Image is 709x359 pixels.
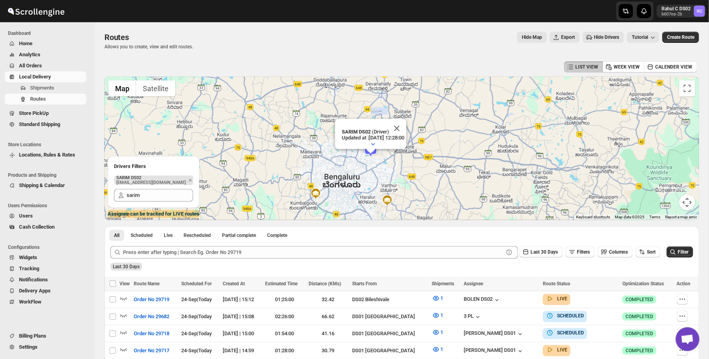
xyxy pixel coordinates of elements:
[30,85,54,91] span: Shipments
[342,135,404,141] p: Updated at : [DATE] 12:28:00
[114,162,193,170] h2: Drivers Filters
[265,313,304,321] div: 02:26:00
[662,12,691,17] p: b607ea-2b
[667,246,693,258] button: Filter
[129,327,174,340] button: Order No 29718
[441,329,444,335] span: 1
[19,265,39,271] span: Tracking
[164,232,173,239] span: Live
[566,246,595,258] button: Filters
[598,246,633,258] button: Columns
[441,312,444,318] span: 1
[464,296,501,304] button: BOLEN DS02
[265,281,298,286] span: Estimated Time
[181,281,212,286] span: Scheduled For
[19,74,51,80] span: Local Delivery
[342,129,371,135] b: SARIM DS02
[662,32,699,43] button: Create Route
[181,348,212,353] span: 24-Sep | Today
[546,346,567,354] button: LIVE
[19,333,46,339] span: Billing Plans
[577,249,590,255] span: Filters
[5,342,86,353] button: Settings
[19,182,65,188] span: Shipping & Calendar
[550,32,580,43] button: Export
[543,281,570,286] span: Route Status
[387,119,406,138] button: Close
[113,264,140,269] span: Last 30 Days
[265,347,304,355] div: 01:28:00
[647,249,656,255] span: Sort
[8,244,89,250] span: Configurations
[223,313,260,321] div: [DATE] | 15:08
[546,329,584,337] button: SCHEDULED
[679,195,695,210] button: Map camera controls
[5,180,86,191] button: Shipping & Calendar
[134,313,170,321] span: Order No 29682
[134,281,160,286] span: Route Name
[223,347,260,355] div: [DATE] | 14:59
[5,330,86,342] button: Billing Plans
[116,180,186,185] p: [EMAIL_ADDRESS][DOMAIN_NAME]
[678,249,688,255] span: Filter
[676,327,700,351] div: Open chat
[134,296,170,304] span: Order No 29719
[5,82,86,94] button: Shipments
[309,347,347,355] div: 30.79
[8,172,89,178] span: Products and Shipping
[223,296,260,304] div: [DATE] | 15:12
[622,281,664,286] span: Optimization Status
[5,222,86,233] button: Cash Collection
[134,330,170,338] span: Order No 29718
[5,149,86,160] button: Locations, Rules & Rates
[353,347,427,355] div: DS01 [GEOGRAPHIC_DATA]
[427,309,448,322] button: 1
[5,49,86,60] button: Analytics
[106,210,133,220] a: Open this area in Google Maps (opens a new window)
[626,330,653,337] span: COMPLETED
[19,52,40,57] span: Analytics
[19,121,60,127] span: Standard Shipping
[19,63,42,69] span: All Orders
[108,80,136,96] button: Show street map
[5,274,86,285] button: Notifications
[679,80,695,96] button: Toggle fullscreen view
[265,330,304,338] div: 01:54:00
[353,281,377,286] span: Starts From
[609,249,628,255] span: Columns
[353,296,427,304] div: DS02 Bileshivale
[677,281,691,286] span: Action
[557,313,584,319] b: SCHEDULED
[626,313,653,320] span: COMPLETED
[5,263,86,274] button: Tracking
[644,61,697,73] button: CALENDER VIEW
[662,6,691,12] p: Rahul C DS02
[184,232,211,239] span: Rescheduled
[5,252,86,263] button: Widgets
[557,330,584,336] b: SCHEDULED
[309,281,341,286] span: Distance (KMs)
[19,224,55,230] span: Cash Collection
[655,64,692,70] span: CALENDER VIEW
[19,277,48,283] span: Notifications
[131,232,153,239] span: Scheduled
[626,296,653,303] span: COMPLETED
[129,344,174,357] button: Order No 29717
[265,296,304,304] div: 01:25:00
[583,32,624,43] button: Hide Drivers
[576,214,610,220] button: Keyboard shortcuts
[267,232,287,239] span: Complete
[5,94,86,105] button: Routes
[614,64,640,70] span: WEEK VIEW
[627,32,659,43] button: Tutorial
[222,232,256,239] span: Partial complete
[106,210,133,220] img: Google
[464,313,482,321] button: 3 PL
[119,281,130,286] span: View
[464,281,483,286] span: Assignee
[5,285,86,296] button: Delivery Apps
[129,310,174,323] button: Order No 29682
[108,210,199,218] label: Assignee can be tracked for LIVE routes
